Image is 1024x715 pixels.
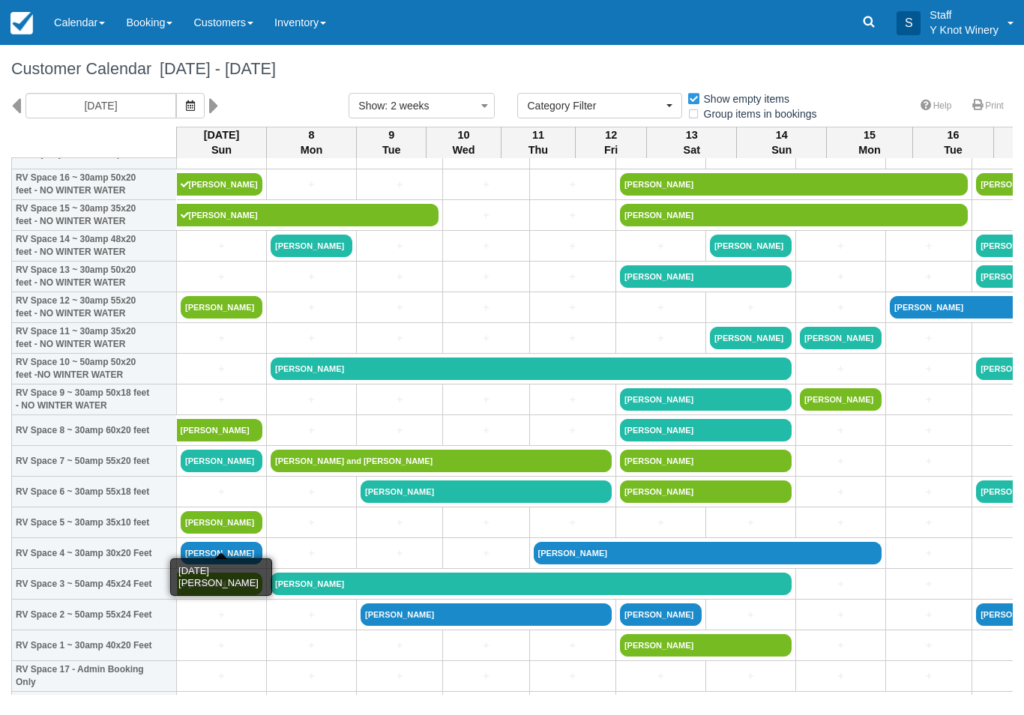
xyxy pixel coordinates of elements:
[800,576,882,592] a: +
[12,323,177,354] th: RV Space 11 ~ 30amp 35x20 feet - NO WINTER WATER
[385,100,429,112] span: : 2 weeks
[620,419,792,441] a: [PERSON_NAME]
[361,669,439,684] a: +
[534,515,612,531] a: +
[890,546,968,561] a: +
[963,95,1013,117] a: Print
[534,331,612,346] a: +
[890,607,968,623] a: +
[447,669,525,684] a: +
[800,515,882,531] a: +
[181,484,262,500] a: +
[181,361,262,377] a: +
[620,515,702,531] a: +
[12,538,177,569] th: RV Space 4 ~ 30amp 30x20 Feet
[534,638,612,654] a: +
[12,507,177,538] th: RV Space 5 ~ 30amp 35x10 feet
[181,607,262,623] a: +
[800,269,882,285] a: +
[930,7,999,22] p: Staff
[620,388,792,411] a: [PERSON_NAME]
[800,669,882,684] a: +
[534,542,882,564] a: [PERSON_NAME]
[800,607,882,623] a: +
[271,638,352,654] a: +
[620,603,702,626] a: [PERSON_NAME]
[361,638,439,654] a: +
[710,327,792,349] a: [PERSON_NAME]
[890,484,968,500] a: +
[12,200,177,231] th: RV Space 15 ~ 30amp 35x20 feet - NO WINTER WATER
[710,607,792,623] a: +
[737,127,827,158] th: 14 Sun
[357,127,427,158] th: 9 Tue
[620,331,702,346] a: +
[361,423,439,438] a: +
[271,392,352,408] a: +
[181,392,262,408] a: +
[181,638,262,654] a: +
[687,108,829,118] span: Group items in bookings
[620,480,792,503] a: [PERSON_NAME]
[534,208,612,223] a: +
[177,204,439,226] a: [PERSON_NAME]
[361,603,612,626] a: [PERSON_NAME]
[912,127,993,158] th: 16 Tue
[647,127,737,158] th: 13 Sat
[361,269,439,285] a: +
[890,669,968,684] a: +
[890,392,968,408] a: +
[10,12,33,34] img: checkfront-main-nav-mini-logo.png
[181,669,262,684] a: +
[177,127,267,158] th: [DATE] Sun
[930,22,999,37] p: Y Knot Winery
[11,60,1013,78] h1: Customer Calendar
[447,208,525,223] a: +
[12,384,177,415] th: RV Space 9 ~ 30amp 50x18 feet - NO WINTER WATER
[890,269,968,285] a: +
[12,600,177,630] th: RV Space 2 ~ 50amp 55x24 Feet
[447,638,525,654] a: +
[181,296,262,319] a: [PERSON_NAME]
[12,661,177,692] th: RV Space 17 - Admin Booking Only
[271,331,352,346] a: +
[912,95,961,117] a: Help
[361,546,439,561] a: +
[620,265,792,288] a: [PERSON_NAME]
[12,630,177,661] th: RV Space 1 ~ 30amp 40x20 Feet
[447,392,525,408] a: +
[181,542,262,564] a: [PERSON_NAME]
[534,392,612,408] a: +
[447,546,525,561] a: +
[177,573,263,595] a: [PERSON_NAME]
[12,262,177,292] th: RV Space 13 ~ 30amp 50x20 feet - NO WINTER WATER
[620,669,702,684] a: +
[271,607,352,623] a: +
[361,177,439,193] a: +
[12,231,177,262] th: RV Space 14 ~ 30amp 48x20 feet - NO WINTER WATER
[447,300,525,316] a: +
[181,511,262,534] a: [PERSON_NAME]
[800,327,882,349] a: [PERSON_NAME]
[687,103,827,125] label: Group items in bookings
[890,423,968,438] a: +
[12,446,177,477] th: RV Space 7 ~ 50amp 55x20 feet
[12,415,177,446] th: RV Space 8 ~ 30amp 60x20 feet
[687,93,801,103] span: Show empty items
[361,300,439,316] a: +
[827,127,913,158] th: 15 Mon
[181,269,262,285] a: +
[534,300,612,316] a: +
[181,331,262,346] a: +
[181,238,262,254] a: +
[710,235,792,257] a: [PERSON_NAME]
[361,331,439,346] a: +
[12,477,177,507] th: RV Space 6 ~ 30amp 55x18 feet
[517,93,682,118] button: Category Filter
[710,669,792,684] a: +
[177,173,263,196] a: [PERSON_NAME]
[527,98,663,113] span: Category Filter
[890,638,968,654] a: +
[620,173,968,196] a: [PERSON_NAME]
[447,515,525,531] a: +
